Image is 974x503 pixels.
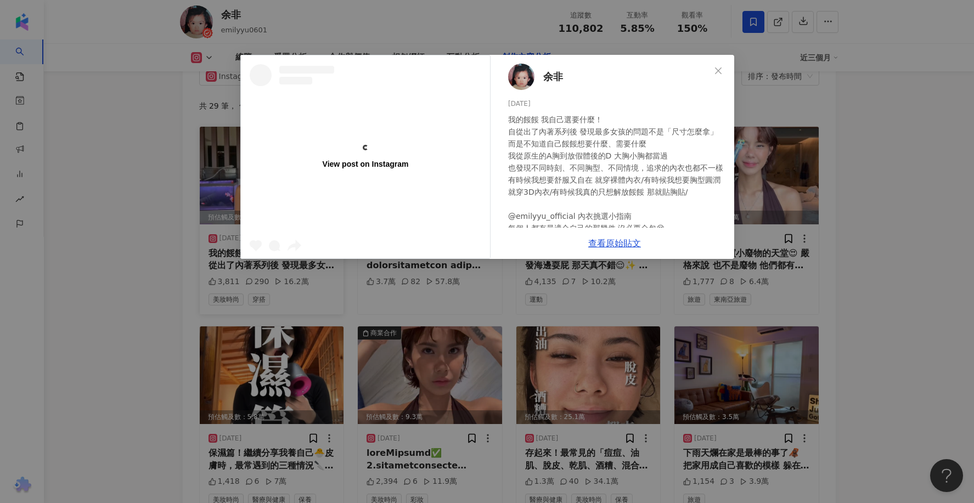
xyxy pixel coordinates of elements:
img: KOL Avatar [508,64,534,90]
button: Close [707,60,729,82]
a: KOL Avatar余非 [508,64,710,90]
div: View post on Instagram [322,159,408,169]
div: [DATE] [508,99,725,109]
a: View post on Instagram [241,55,490,258]
span: 余非 [543,69,563,84]
div: 我的餒餒 我自己選要什麼！ 自從出了內著系列後 發現最多女孩的問題不是「尺寸怎麼拿」 而是不知道自己餒餒想要什麼、需要什麼 我從原生的A胸到放假體後的D 大胸小胸都當過 也發現不同時刻、不同胸型... [508,114,725,246]
a: 查看原始貼文 [588,238,641,248]
span: close [714,66,723,75]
